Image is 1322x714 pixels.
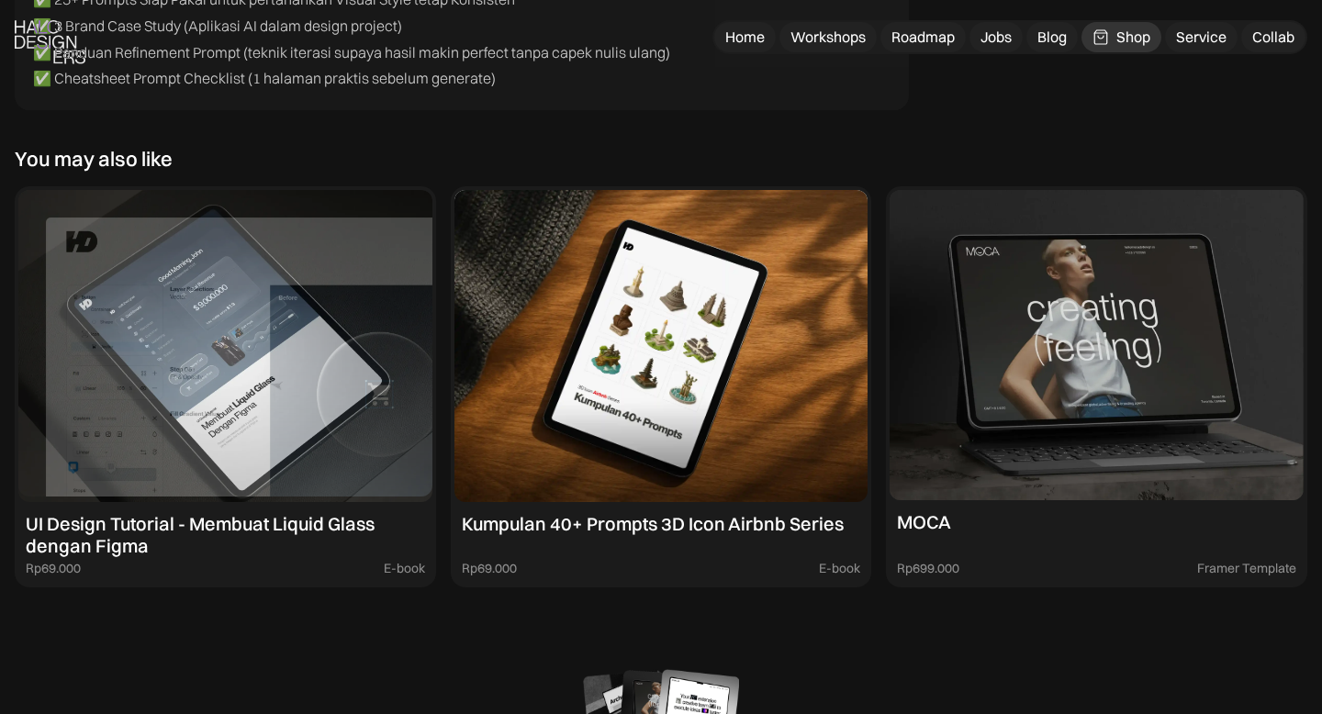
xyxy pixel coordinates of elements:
div: E-book [819,561,860,576]
div: Shop [1116,28,1150,47]
div: Jobs [980,28,1012,47]
div: Rp699.000 [897,561,959,576]
a: Roadmap [880,22,966,52]
a: UI Design Tutorial - Membuat Liquid Glass dengan FigmaRp69.000E-book [15,186,436,587]
a: Kumpulan 40+ Prompts 3D Icon Airbnb SeriesRp69.000E-book [451,186,872,587]
div: Kumpulan 40+ Prompts 3D Icon Airbnb Series [462,513,844,535]
a: Home [714,22,776,52]
div: Framer Template [1197,561,1296,576]
a: MOCARp699.000Framer Template [886,186,1307,587]
p: ✅ 3 Brand Case Study (Aplikasi AI dalam design project) [33,13,891,39]
div: UI Design Tutorial - Membuat Liquid Glass dengan Figma [26,513,425,557]
div: Workshops [790,28,866,47]
div: Roadmap [891,28,955,47]
p: ✅ Cheatsheet Prompt Checklist (1 halaman praktis sebelum generate) [33,66,891,93]
a: Shop [1081,22,1161,52]
a: Workshops [779,22,877,52]
div: Blog [1037,28,1067,47]
a: Service [1165,22,1238,52]
a: Jobs [969,22,1023,52]
div: You may also like [15,147,173,171]
div: E-book [384,561,425,576]
div: Service [1176,28,1227,47]
a: Collab [1241,22,1305,52]
div: Home [725,28,765,47]
p: ✅ Panduan Refinement Prompt (teknik iterasi supaya hasil makin perfect tanpa capek nulis ulang) [33,39,891,66]
div: Rp69.000 [26,561,81,576]
div: MOCA [897,511,951,533]
div: Rp69.000 [462,561,517,576]
div: Collab [1252,28,1294,47]
a: Blog [1026,22,1078,52]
